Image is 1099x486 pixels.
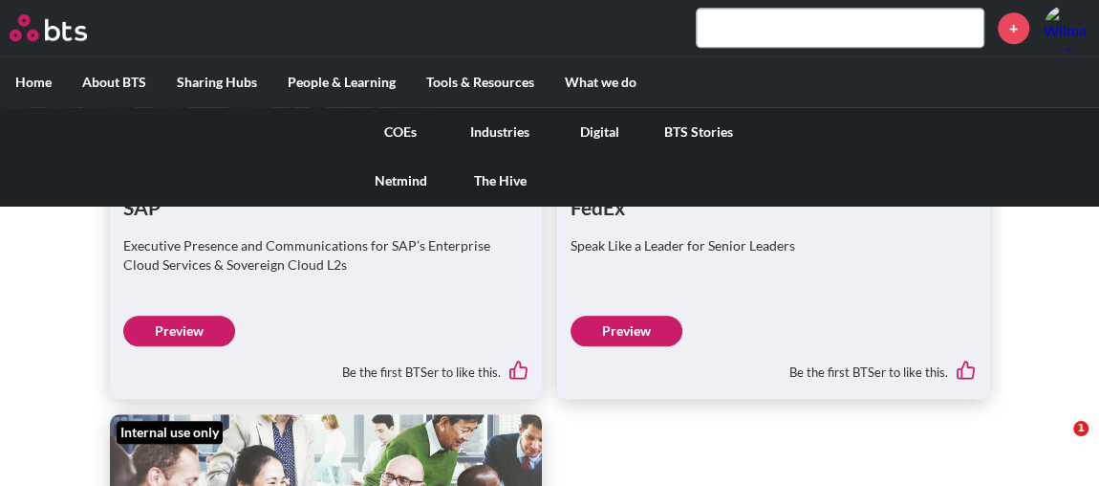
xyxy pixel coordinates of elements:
[272,57,411,107] label: People & Learning
[1044,5,1089,51] a: Profile
[10,14,122,41] a: Go home
[571,193,976,221] h1: FedEx
[1034,421,1080,467] iframe: Intercom live chat
[998,12,1029,44] a: +
[123,193,528,221] h1: SAP
[10,14,87,41] img: BTS Logo
[123,346,528,387] div: Be the first BTSer to like this.
[123,316,235,346] a: Preview
[571,316,682,346] a: Preview
[571,236,976,255] p: Speak Like a Leader for Senior Leaders
[571,346,976,387] div: Be the first BTSer to like this.
[162,57,272,107] label: Sharing Hubs
[411,57,549,107] label: Tools & Resources
[117,421,223,444] div: Internal use only
[1073,421,1088,436] span: 1
[123,236,528,274] p: Executive Presence and Communications for SAP’s Enterprise Cloud Services & Sovereign Cloud L2s
[1044,5,1089,51] img: Wilma Mohapatra
[67,57,162,107] label: About BTS
[549,57,652,107] label: What we do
